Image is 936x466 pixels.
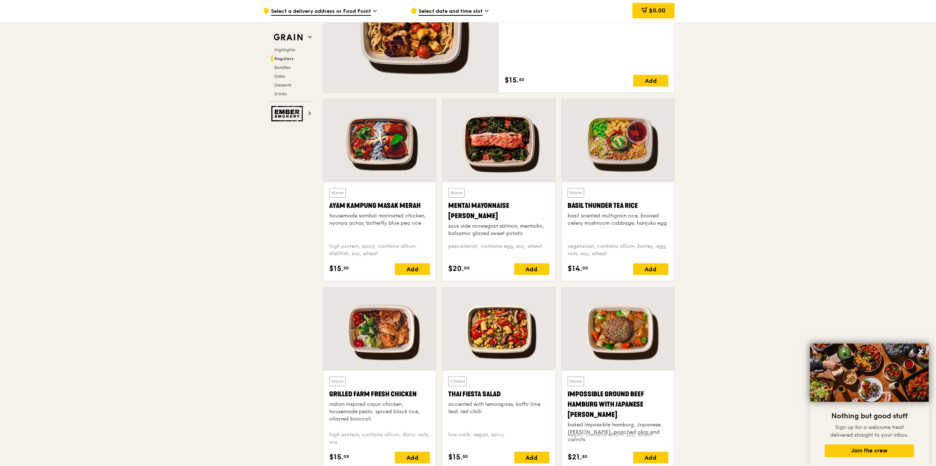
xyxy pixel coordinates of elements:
[448,263,464,274] span: $20.
[633,452,668,463] div: Add
[582,265,588,271] span: 00
[448,452,463,463] span: $15.
[343,265,349,271] span: 50
[329,188,346,198] div: Warm
[274,65,290,70] span: Bundles
[329,263,343,274] span: $15.
[448,389,549,399] div: Thai Fiesta Salad
[448,243,549,257] div: pescatarian, contains egg, soy, wheat
[568,243,668,257] div: vegetarian, contains allium, barley, egg, nuts, soy, wheat
[633,263,668,275] div: Add
[329,243,430,257] div: high protein, spicy, contains allium, shellfish, soy, wheat
[582,454,587,459] span: 50
[274,74,285,79] span: Sides
[271,106,305,121] img: Ember Smokery web logo
[519,77,524,82] span: 50
[633,75,668,87] div: Add
[395,452,430,463] div: Add
[514,452,549,463] div: Add
[568,201,668,211] div: Basil Thunder Tea Rice
[419,8,483,16] span: Select date and time slot
[448,188,465,198] div: Warm
[448,401,549,415] div: accented with lemongrass, kaffir lime leaf, red chilli
[329,389,430,399] div: Grilled Farm Fresh Chicken
[568,212,668,227] div: basil scented multigrain rice, braised celery mushroom cabbage, hanjuku egg
[274,82,291,88] span: Desserts
[568,389,668,420] div: Impossible Ground Beef Hamburg with Japanese [PERSON_NAME]
[568,263,582,274] span: $14.
[568,452,582,463] span: $21.
[568,188,584,198] div: Warm
[395,263,430,275] div: Add
[831,412,907,421] span: Nothing but good stuff
[274,47,295,52] span: Highlights
[271,8,371,16] span: Select a delivery address or Food Point
[329,401,430,423] div: indian inspired cajun chicken, housemade pesto, spiced black rice, charred broccoli
[568,377,584,386] div: Warm
[463,454,468,459] span: 50
[514,263,549,275] div: Add
[329,452,343,463] span: $15.
[448,377,467,386] div: Chilled
[464,265,470,271] span: 00
[448,431,549,446] div: low carb, vegan, spicy
[271,31,305,44] img: Grain web logo
[274,91,287,96] span: Drinks
[825,444,914,457] button: Join the crew
[329,431,430,446] div: high protein, contains allium, dairy, nuts, soy
[915,345,927,357] button: Close
[568,431,668,446] div: vegan, contains allium, soy, wheat
[830,424,909,438] span: Sign up for a welcome treat delivered straight to your inbox.
[329,212,430,227] div: housemade sambal marinated chicken, nyonya achar, butterfly blue pea rice
[274,56,294,61] span: Regulars
[448,223,549,237] div: sous vide norwegian salmon, mentaiko, balsamic glazed sweet potato
[505,75,519,86] span: $15.
[568,421,668,443] div: baked Impossible hamburg, Japanese [PERSON_NAME], poached okra and carrots
[343,454,349,459] span: 00
[329,377,346,386] div: Warm
[448,201,549,221] div: Mentai Mayonnaise [PERSON_NAME]
[649,7,665,14] span: $0.00
[329,201,430,211] div: Ayam Kampung Masak Merah
[810,344,929,402] img: DSC07876-Edit02-Large.jpeg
